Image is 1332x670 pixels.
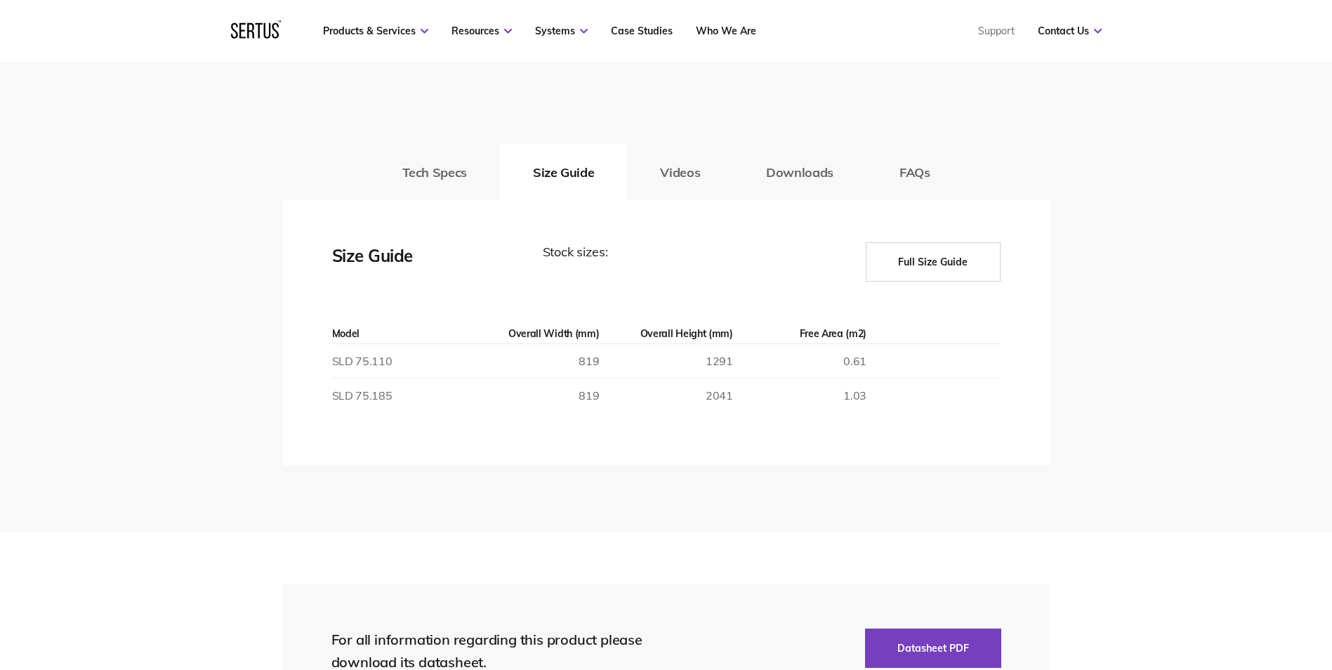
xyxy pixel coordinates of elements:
a: Case Studies [611,25,673,37]
td: 0.61 [733,344,866,379]
button: Datasheet PDF [865,629,1001,668]
a: Contact Us [1038,25,1102,37]
td: 819 [466,344,599,379]
iframe: Chat Widget [1262,603,1332,670]
td: 819 [466,379,599,413]
a: Systems [535,25,588,37]
td: SLD 75.110 [332,344,466,379]
th: Overall Height (mm) [599,324,732,344]
td: SLD 75.185 [332,379,466,413]
div: Size Guide [332,242,473,282]
div: Stock sizes: [543,242,796,282]
th: Free Area (m2) [733,324,866,344]
button: FAQs [866,144,963,200]
button: Videos [627,144,733,200]
a: Resources [451,25,512,37]
a: Products & Services [323,25,428,37]
a: Who We Are [696,25,756,37]
button: Tech Specs [369,144,500,200]
td: 2041 [599,379,732,413]
td: 1291 [599,344,732,379]
button: Full Size Guide [866,242,1001,282]
th: Overall Width (mm) [466,324,599,344]
td: 1.03 [733,379,866,413]
a: Support [978,25,1015,37]
th: Model [332,324,466,344]
button: Downloads [733,144,866,200]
